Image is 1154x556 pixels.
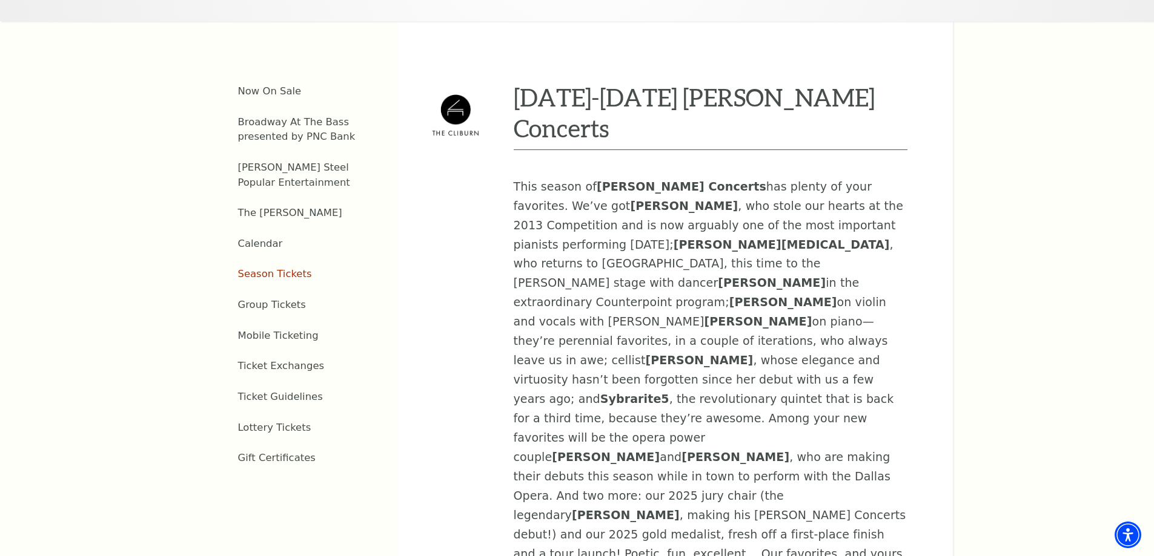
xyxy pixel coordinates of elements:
[572,508,680,522] strong: [PERSON_NAME]
[674,238,890,251] strong: [PERSON_NAME][MEDICAL_DATA]
[600,392,669,405] strong: Sybrarite5
[417,94,496,137] img: 2025-2026 Cliburn Concerts
[238,360,325,371] a: Ticket Exchanges
[238,330,319,341] a: Mobile Ticketing
[705,315,812,328] strong: [PERSON_NAME]
[238,422,311,433] a: Lottery Tickets
[630,199,738,212] strong: [PERSON_NAME]
[681,450,789,463] strong: [PERSON_NAME]
[238,162,350,188] a: [PERSON_NAME] Steel Popular Entertainment
[238,452,316,463] a: Gift Certificates
[1115,522,1141,548] div: Accessibility Menu
[552,450,660,463] strong: [PERSON_NAME]
[238,116,356,143] a: Broadway At The Bass presented by PNC Bank
[238,238,283,249] a: Calendar
[238,85,302,97] a: Now On Sale
[645,353,753,367] strong: [PERSON_NAME]
[718,276,826,289] strong: [PERSON_NAME]
[729,295,837,309] strong: [PERSON_NAME]
[597,180,766,193] strong: [PERSON_NAME] Concerts
[514,82,917,143] h3: [DATE]-[DATE] [PERSON_NAME] Concerts
[238,268,312,280] a: Season Tickets
[238,207,342,218] a: The [PERSON_NAME]
[238,299,306,310] a: Group Tickets
[238,391,323,402] a: Ticket Guidelines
